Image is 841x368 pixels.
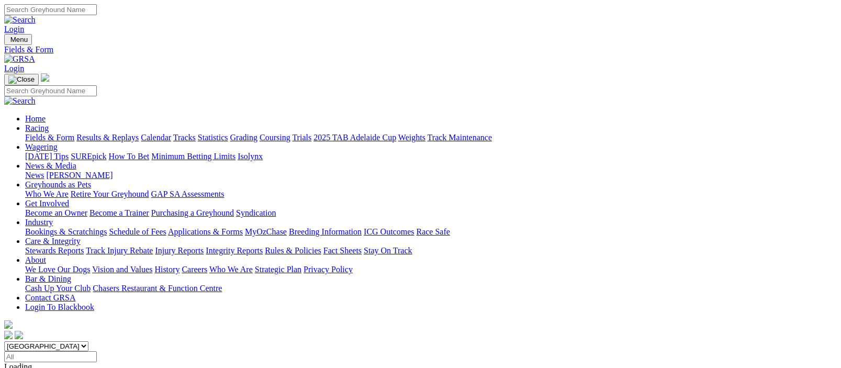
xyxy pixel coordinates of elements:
[151,208,234,217] a: Purchasing a Greyhound
[398,133,425,142] a: Weights
[4,85,97,96] input: Search
[323,246,362,255] a: Fact Sheets
[25,293,75,302] a: Contact GRSA
[4,351,97,362] input: Select date
[416,227,450,236] a: Race Safe
[25,246,84,255] a: Stewards Reports
[4,74,39,85] button: Toggle navigation
[230,133,257,142] a: Grading
[304,265,353,274] a: Privacy Policy
[168,227,243,236] a: Applications & Forms
[4,15,36,25] img: Search
[4,331,13,339] img: facebook.svg
[4,34,32,45] button: Toggle navigation
[25,255,46,264] a: About
[71,152,106,161] a: SUREpick
[209,265,253,274] a: Who We Are
[25,189,837,199] div: Greyhounds as Pets
[151,189,225,198] a: GAP SA Assessments
[4,64,24,73] a: Login
[173,133,196,142] a: Tracks
[25,152,69,161] a: [DATE] Tips
[89,208,149,217] a: Become a Trainer
[25,142,58,151] a: Wagering
[25,237,81,246] a: Care & Integrity
[25,208,87,217] a: Become an Owner
[265,246,321,255] a: Rules & Policies
[10,36,28,43] span: Menu
[93,284,222,293] a: Chasers Restaurant & Function Centre
[25,133,837,142] div: Racing
[4,4,97,15] input: Search
[25,180,91,189] a: Greyhounds as Pets
[255,265,301,274] a: Strategic Plan
[141,133,171,142] a: Calendar
[8,75,35,84] img: Close
[25,303,94,311] a: Login To Blackbook
[364,227,414,236] a: ICG Outcomes
[4,25,24,34] a: Login
[25,274,71,283] a: Bar & Dining
[4,54,35,64] img: GRSA
[25,246,837,255] div: Care & Integrity
[4,320,13,329] img: logo-grsa-white.png
[236,208,276,217] a: Syndication
[76,133,139,142] a: Results & Replays
[25,189,69,198] a: Who We Are
[25,265,837,274] div: About
[155,246,204,255] a: Injury Reports
[71,189,149,198] a: Retire Your Greyhound
[206,246,263,255] a: Integrity Reports
[289,227,362,236] a: Breeding Information
[25,124,49,132] a: Racing
[25,114,46,123] a: Home
[25,284,91,293] a: Cash Up Your Club
[245,227,287,236] a: MyOzChase
[198,133,228,142] a: Statistics
[364,246,412,255] a: Stay On Track
[25,171,837,180] div: News & Media
[46,171,113,180] a: [PERSON_NAME]
[428,133,492,142] a: Track Maintenance
[92,265,152,274] a: Vision and Values
[25,284,837,293] div: Bar & Dining
[25,227,107,236] a: Bookings & Scratchings
[4,45,837,54] a: Fields & Form
[4,96,36,106] img: Search
[109,152,150,161] a: How To Bet
[25,265,90,274] a: We Love Our Dogs
[25,152,837,161] div: Wagering
[25,171,44,180] a: News
[41,73,49,82] img: logo-grsa-white.png
[292,133,311,142] a: Trials
[238,152,263,161] a: Isolynx
[25,161,76,170] a: News & Media
[25,218,53,227] a: Industry
[313,133,396,142] a: 2025 TAB Adelaide Cup
[25,199,69,208] a: Get Involved
[86,246,153,255] a: Track Injury Rebate
[260,133,290,142] a: Coursing
[25,133,74,142] a: Fields & Form
[25,227,837,237] div: Industry
[15,331,23,339] img: twitter.svg
[25,208,837,218] div: Get Involved
[109,227,166,236] a: Schedule of Fees
[154,265,180,274] a: History
[151,152,236,161] a: Minimum Betting Limits
[182,265,207,274] a: Careers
